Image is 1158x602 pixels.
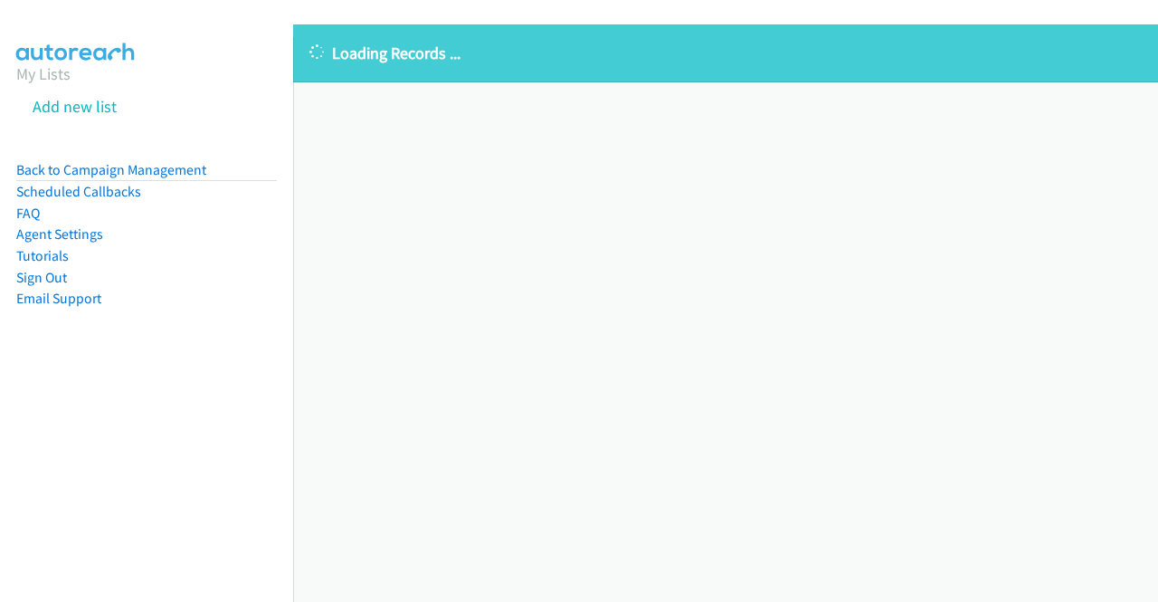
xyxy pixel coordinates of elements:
a: Scheduled Callbacks [16,183,141,200]
a: Sign Out [16,269,67,286]
a: Agent Settings [16,225,103,243]
a: Back to Campaign Management [16,161,206,178]
a: Add new list [33,96,117,117]
a: Tutorials [16,247,69,264]
a: FAQ [16,205,40,222]
a: Email Support [16,290,101,307]
p: Loading Records ... [309,41,1142,65]
a: My Lists [16,63,71,84]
